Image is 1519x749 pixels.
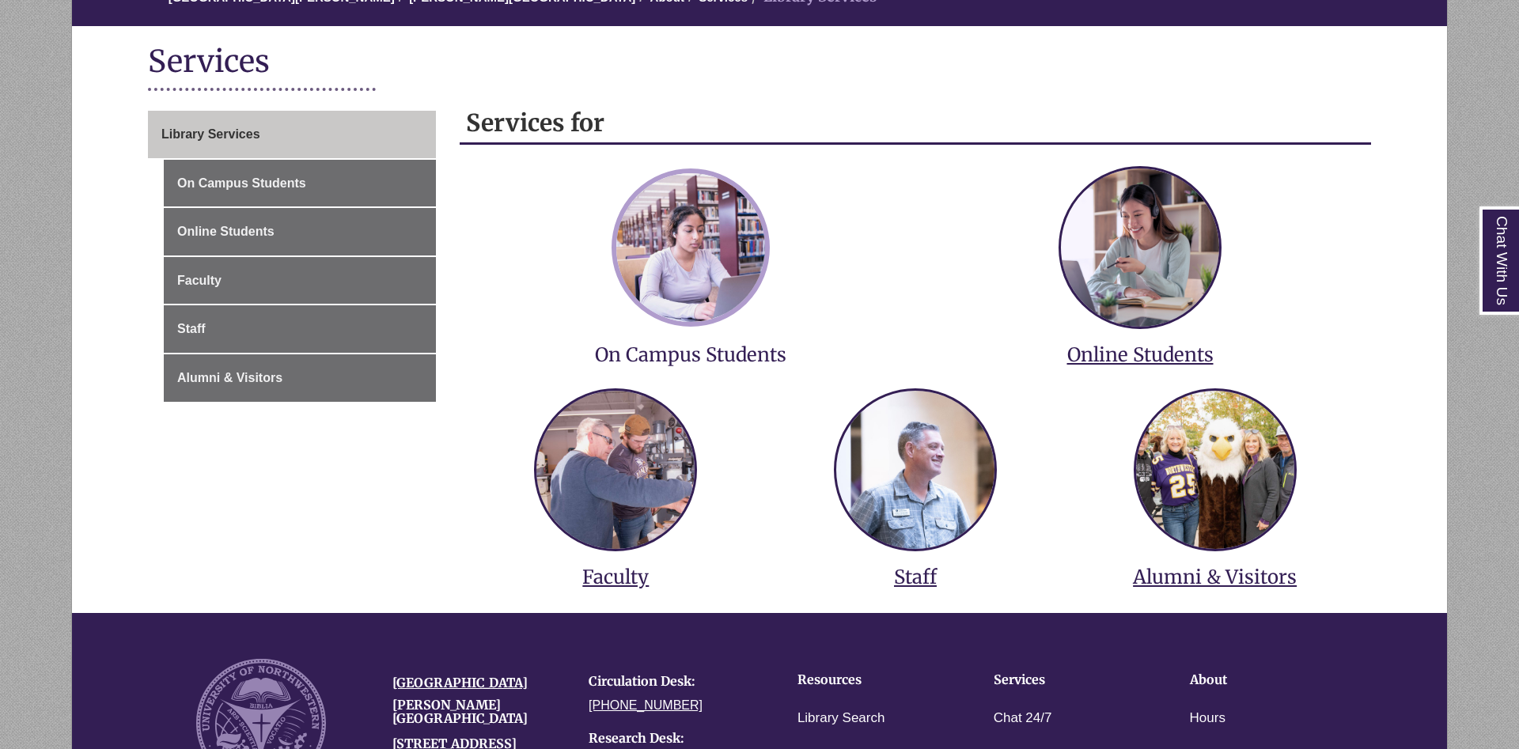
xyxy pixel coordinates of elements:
a: services for alumni and visitors Alumni & Visitors [1077,375,1353,589]
a: services for online students Online Students [927,153,1353,367]
span: Library Services [161,127,260,141]
a: Library Search [797,707,885,730]
a: Staff [164,305,436,353]
a: [GEOGRAPHIC_DATA] [392,675,528,690]
img: services for alumni and visitors [1136,391,1294,549]
h3: Alumni & Visitors [1077,565,1353,589]
h3: On Campus Students [478,342,903,367]
img: services for faculty [536,391,695,549]
h4: Services [994,673,1141,687]
a: Library Services [148,111,436,158]
h3: Online Students [927,342,1353,367]
h4: Circulation Desk: [589,675,761,689]
h3: Faculty [478,565,754,589]
a: Chat 24/7 [994,707,1052,730]
h4: About [1190,673,1337,687]
a: Faculty [164,257,436,305]
a: services for faculty Faculty [478,375,754,589]
h3: Staff [778,565,1054,589]
div: Guide Page Menu [148,111,436,402]
a: services for staff Staff [778,375,1054,589]
h4: Resources [797,673,945,687]
h2: Services for [460,103,1371,145]
img: services for on campus students [612,168,770,327]
a: [PHONE_NUMBER] [589,698,703,712]
h4: Research Desk: [589,732,761,746]
a: On Campus Students [164,160,436,207]
a: services for on campus students On Campus Students [478,153,903,367]
h4: [PERSON_NAME][GEOGRAPHIC_DATA] [392,698,565,726]
img: services for online students [1061,168,1219,327]
h1: Services [148,42,1371,84]
a: Hours [1190,707,1225,730]
img: services for staff [836,391,994,549]
a: Alumni & Visitors [164,354,436,402]
a: Online Students [164,208,436,255]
